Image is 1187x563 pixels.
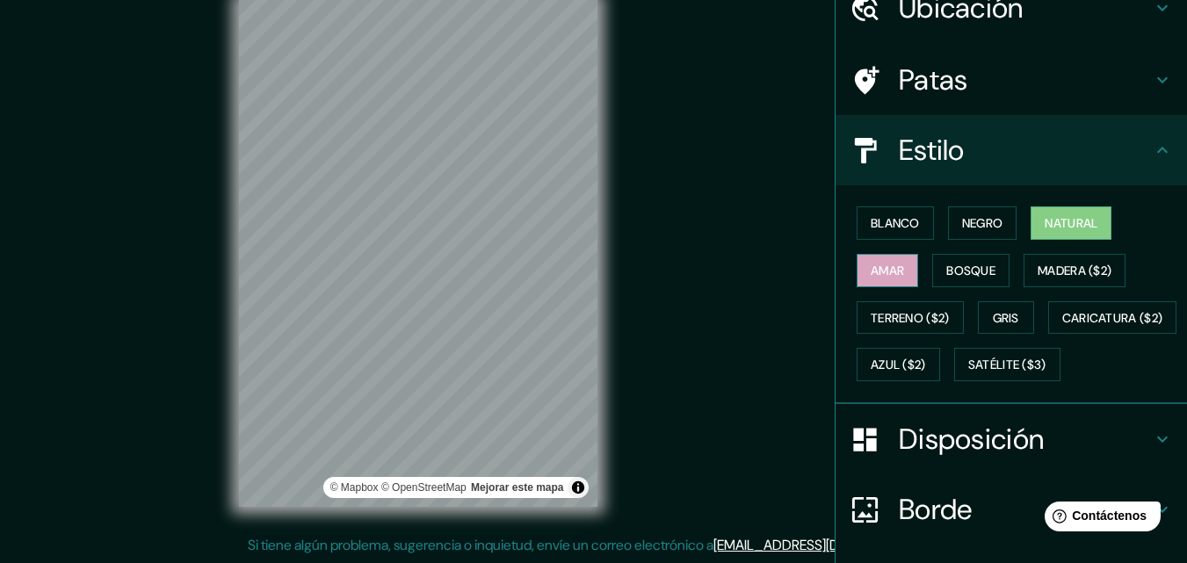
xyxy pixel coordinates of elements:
font: © OpenStreetMap [381,481,467,494]
div: Borde [836,474,1187,545]
a: [EMAIL_ADDRESS][DOMAIN_NAME] [713,536,930,554]
button: Gris [978,301,1034,335]
font: Terreno ($2) [871,310,950,326]
a: Mapbox [330,481,379,494]
iframe: Lanzador de widgets de ayuda [1031,494,1168,544]
button: Bosque [932,254,1010,287]
font: Madera ($2) [1038,263,1111,278]
a: Comentarios sobre el mapa [471,481,563,494]
button: Blanco [857,206,934,240]
font: Caricatura ($2) [1062,310,1163,326]
font: Blanco [871,215,920,231]
font: Negro [962,215,1003,231]
div: Disposición [836,404,1187,474]
font: Borde [899,491,973,528]
div: Estilo [836,115,1187,185]
button: Activar o desactivar atribución [568,477,589,498]
font: Disposición [899,421,1044,458]
font: Amar [871,263,904,278]
font: Mejorar este mapa [471,481,563,494]
font: © Mapbox [330,481,379,494]
button: Terreno ($2) [857,301,964,335]
div: Patas [836,45,1187,115]
button: Natural [1031,206,1111,240]
font: Satélite ($3) [968,357,1046,373]
button: Satélite ($3) [954,348,1060,381]
button: Amar [857,254,918,287]
a: Mapa de OpenStreet [381,481,467,494]
font: Patas [899,61,968,98]
font: Azul ($2) [871,357,926,373]
button: Negro [948,206,1017,240]
button: Azul ($2) [857,348,940,381]
font: Bosque [946,263,995,278]
font: Natural [1045,215,1097,231]
button: Madera ($2) [1024,254,1125,287]
button: Caricatura ($2) [1048,301,1177,335]
font: Gris [993,310,1019,326]
font: Estilo [899,132,965,169]
font: Si tiene algún problema, sugerencia o inquietud, envíe un correo electrónico a [248,536,713,554]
